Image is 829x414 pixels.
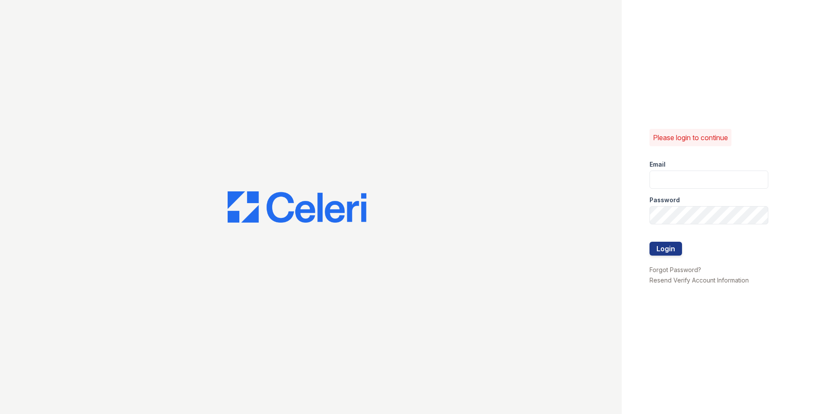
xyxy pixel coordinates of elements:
a: Resend Verify Account Information [649,276,749,284]
button: Login [649,242,682,256]
label: Password [649,196,680,204]
img: CE_Logo_Blue-a8612792a0a2168367f1c8372b55b34899dd931a85d93a1a3d3e32e68fde9ad4.png [228,191,366,223]
p: Please login to continue [653,132,728,143]
a: Forgot Password? [649,266,701,273]
label: Email [649,160,666,169]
